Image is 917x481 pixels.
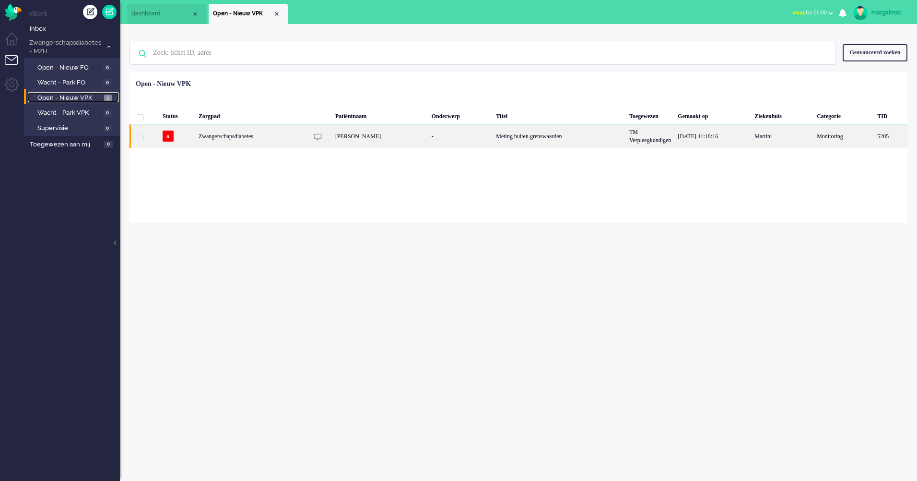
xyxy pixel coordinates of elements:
[131,10,191,18] span: dashboard
[28,122,119,133] a: Supervisie 0
[787,6,839,20] button: awayfor 00:00
[103,64,112,72] span: 0
[314,133,322,141] img: ic_chat_grey.svg
[626,105,674,124] div: Toegewezen
[37,94,102,103] span: Open - Nieuw VPK
[428,124,493,148] div: -
[37,78,101,87] span: Wacht - Park FO
[104,95,112,102] span: 1
[129,124,907,148] div: 5205
[28,77,119,87] a: Wacht - Park FO 0
[37,63,101,72] span: Open - Nieuw FO
[793,9,806,16] span: away
[28,62,119,72] a: Open - Nieuw FO 0
[273,10,281,18] div: Close tab
[195,105,308,124] div: Zorgpad
[30,24,120,34] span: Inbox
[674,105,751,124] div: Gemaakt op
[853,6,868,20] img: avatar
[5,78,26,99] li: Admin menu
[751,105,813,124] div: Ziekenhuis
[793,9,827,16] span: for 00:00
[5,55,26,77] li: Tickets menu
[28,139,120,149] a: Toegewezen aan mij 0
[209,4,288,24] li: View
[127,4,206,24] li: Dashboard
[103,125,112,132] span: 0
[332,105,428,124] div: Patiëntnaam
[213,10,273,18] span: Open - Nieuw VPK
[28,92,119,103] a: Open - Nieuw VPK 1
[130,41,155,66] img: ic-search-icon.svg
[674,124,751,148] div: [DATE] 11:18:16
[28,38,102,56] span: Zwangerschapsdiabetes - MZH
[28,107,119,118] a: Wacht - Park VPK 0
[871,8,907,17] div: margalmsc
[813,124,874,148] div: Monitoring
[146,41,822,64] input: Zoek: ticket ID, adres
[626,124,674,148] div: TM Verpleegkundigen
[30,140,101,149] span: Toegewezen aan mij
[163,131,174,142] span: o
[5,33,26,54] li: Dashboard menu
[103,79,112,86] span: 0
[751,124,813,148] div: Martini
[28,23,120,34] a: Inbox
[102,5,117,19] a: Quick Ticket
[874,124,907,148] div: 5205
[37,124,101,133] span: Supervisie
[813,105,874,124] div: Categorie
[493,105,626,124] div: Titel
[493,124,626,148] div: Meting buiten grenswaarden
[159,105,195,124] div: Status
[851,6,907,20] a: margalmsc
[191,10,199,18] div: Close tab
[37,108,101,118] span: Wacht - Park VPK
[29,10,120,18] li: Views
[5,6,22,13] a: Omnidesk
[195,124,308,148] div: Zwangerschapsdiabetes
[874,105,907,124] div: TID
[428,105,493,124] div: Onderwerp
[103,109,112,117] span: 0
[83,5,97,19] div: Creëer ticket
[136,79,191,89] div: Open - Nieuw VPK
[104,141,113,148] span: 0
[843,44,907,61] div: Geavanceerd zoeken
[787,3,839,24] li: awayfor 00:00
[332,124,428,148] div: [PERSON_NAME]
[5,4,22,21] img: flow_omnibird.svg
